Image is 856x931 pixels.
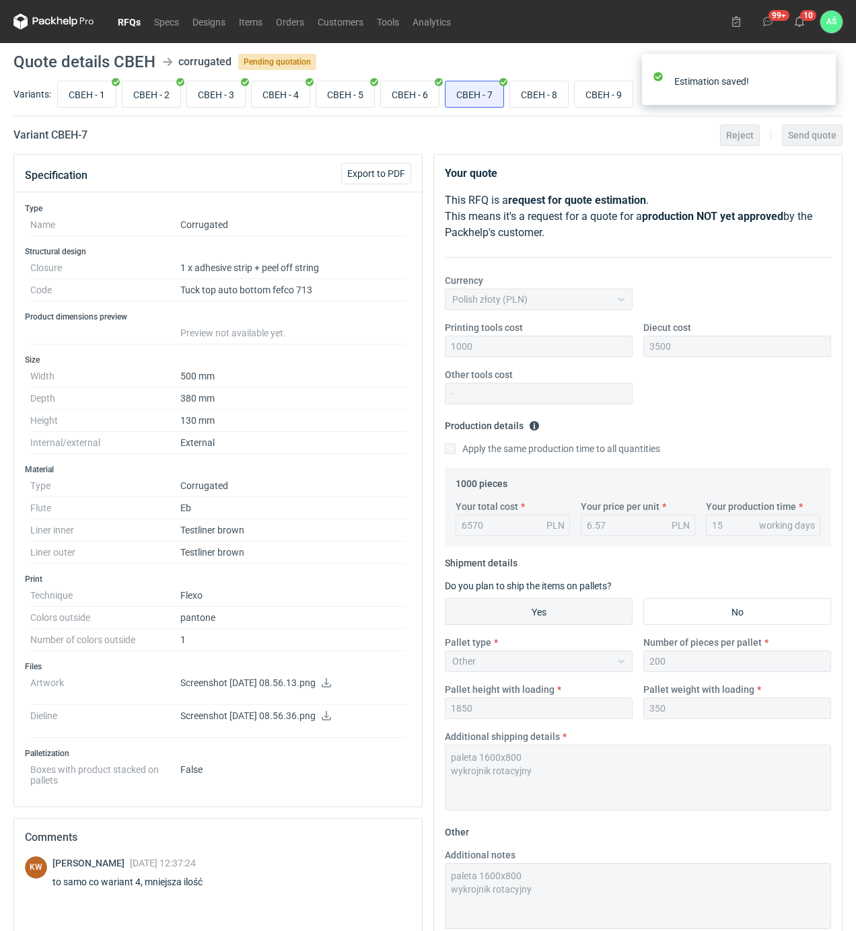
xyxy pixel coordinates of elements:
p: Screenshot [DATE] 08.56.36.png [180,710,406,722]
span: Export to PDF [347,169,405,178]
button: AŚ [820,11,843,33]
dd: Testliner brown [180,542,406,564]
a: RFQs [111,13,147,30]
label: Pallet weight with loading [643,683,754,696]
dt: Closure [30,257,180,279]
dd: External [180,432,406,454]
label: Do you plan to ship the items on pallets? [445,581,612,591]
dd: False [180,759,406,786]
dd: Eb [180,497,406,519]
p: This RFQ is a . This means it's a request for a quote for a by the Packhelp's customer. [445,192,831,241]
dt: Code [30,279,180,301]
div: Estimation saved! [674,75,816,88]
legend: Other [445,821,469,837]
h2: Variant CBEH - 7 [13,127,87,143]
label: Apply the same production time to all quantities [445,442,660,455]
label: CBEH - 7 [445,81,504,108]
h2: Comments [25,829,411,846]
label: CBEH - 4 [251,81,310,108]
dd: 1 x adhesive strip + peel off string [180,257,406,279]
dt: Dieline [30,705,180,738]
span: [PERSON_NAME] [52,858,130,868]
legend: 1000 pieces [456,473,507,489]
textarea: paleta 1600x800 wykrojnik rotacyjny [445,863,831,929]
label: CBEH - 6 [380,81,439,108]
dt: Name [30,214,180,236]
dt: Number of colors outside [30,629,180,651]
div: working days [759,519,815,532]
label: Your production time [706,500,796,513]
dd: 1 [180,629,406,651]
p: Screenshot [DATE] 08.56.13.png [180,677,406,690]
a: Orders [269,13,311,30]
legend: Shipment details [445,552,518,568]
h3: Files [25,661,411,672]
dt: Technique [30,585,180,607]
button: 99+ [757,11,779,32]
span: Pending quotation [238,54,316,70]
dd: 130 mm [180,410,406,432]
label: Printing tools cost [445,321,523,334]
button: 10 [789,11,810,32]
label: Currency [445,274,483,287]
label: Variants: [13,87,51,101]
label: Number of pieces per pallet [643,636,762,649]
dd: 380 mm [180,387,406,410]
a: Designs [186,13,232,30]
div: PLN [546,519,565,532]
dd: Testliner brown [180,519,406,542]
dt: Internal/external [30,432,180,454]
h3: Palletization [25,748,411,759]
h3: Type [25,203,411,214]
label: CBEH - 8 [509,81,569,108]
label: Additional shipping details [445,730,560,743]
dt: Colors outside [30,607,180,629]
a: Items [232,13,269,30]
textarea: paleta 1600x800 wykrojnik rotacyjny [445,745,831,811]
dd: 500 mm [180,365,406,387]
dt: Height [30,410,180,432]
div: Klaudia Wiśniewska [25,856,47,879]
div: Adrian Świerżewski [820,11,843,33]
a: Analytics [406,13,458,30]
dt: Depth [30,387,180,410]
h3: Structural design [25,246,411,257]
dd: Corrugated [180,214,406,236]
div: PLN [672,519,690,532]
label: Diecut cost [643,321,691,334]
a: Tools [370,13,406,30]
span: Send quote [788,131,836,140]
dt: Boxes with product stacked on pallets [30,759,180,786]
button: Export to PDF [341,163,411,184]
button: Specification [25,159,87,192]
svg: Packhelp Pro [13,13,94,30]
label: CBEH - 3 [186,81,246,108]
dd: Corrugated [180,475,406,497]
dt: Liner outer [30,542,180,564]
h1: Quote details CBEH [13,54,155,70]
label: CBEH - 1 [57,81,116,108]
figcaption: KW [25,856,47,879]
span: [DATE] 12:37:24 [130,858,196,868]
label: Your price per unit [581,500,659,513]
dt: Type [30,475,180,497]
dt: Liner inner [30,519,180,542]
label: CBEH - 5 [316,81,375,108]
label: Your total cost [456,500,518,513]
h3: Material [25,464,411,475]
button: Reject [720,124,760,146]
dd: Tuck top auto bottom fefco 713 [180,279,406,301]
div: corrugated [178,54,231,70]
span: Reject [726,131,754,140]
strong: request for quote estimation [508,194,646,207]
label: Other tools cost [445,368,513,381]
button: Send quote [782,124,843,146]
label: CBEH - 9 [574,81,633,108]
div: to samo co wariant 4, mniejsza ilość [52,875,219,889]
strong: Your quote [445,167,497,180]
dt: Flute [30,497,180,519]
label: Pallet height with loading [445,683,555,696]
label: Pallet type [445,636,491,649]
dt: Width [30,365,180,387]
